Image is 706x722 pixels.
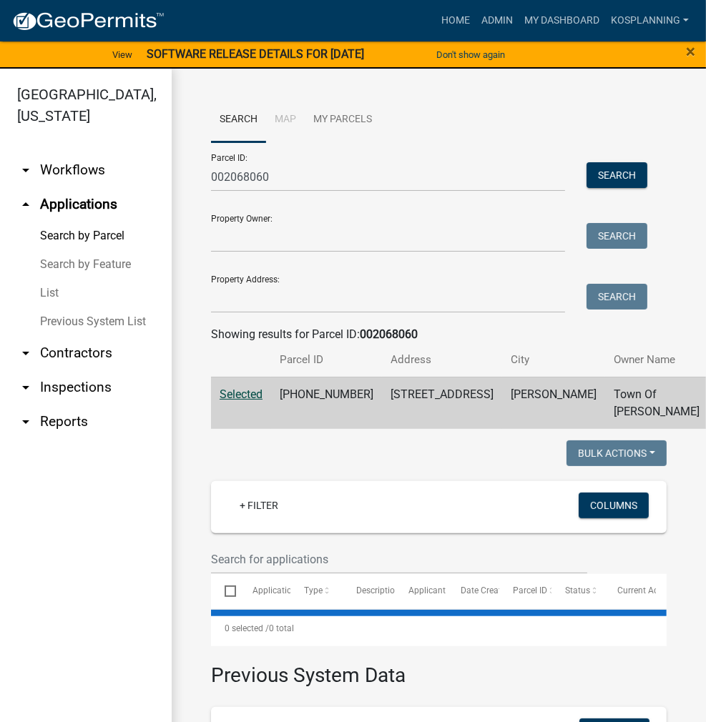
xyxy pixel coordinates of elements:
span: Description [356,585,400,595]
i: arrow_drop_down [17,413,34,430]
span: Date Created [461,585,511,595]
strong: 002068060 [360,327,418,341]
i: arrow_drop_down [17,162,34,179]
a: View [107,43,138,66]
a: + Filter [228,493,290,518]
button: Search [587,162,647,188]
span: Application Number [253,585,330,595]
th: Parcel ID [271,343,382,377]
span: Current Activity [617,585,677,595]
span: Type [305,585,323,595]
td: [STREET_ADDRESS] [382,377,502,429]
a: Admin [476,7,519,34]
span: Parcel ID [513,585,547,595]
div: 0 total [211,610,667,646]
td: [PERSON_NAME] [502,377,605,429]
h3: Previous System Data [211,646,667,691]
a: Search [211,97,266,143]
datatable-header-cell: Type [290,574,343,608]
i: arrow_drop_down [17,345,34,362]
i: arrow_drop_up [17,196,34,213]
button: Close [686,43,695,60]
datatable-header-cell: Applicant [395,574,447,608]
datatable-header-cell: Description [343,574,395,608]
datatable-header-cell: Select [211,574,238,608]
datatable-header-cell: Parcel ID [499,574,551,608]
datatable-header-cell: Date Created [447,574,499,608]
div: Showing results for Parcel ID: [211,326,667,343]
th: Address [382,343,502,377]
a: Selected [220,387,263,401]
a: My Dashboard [519,7,605,34]
datatable-header-cell: Application Number [238,574,290,608]
span: Status [565,585,590,595]
button: Search [587,223,647,249]
datatable-header-cell: Status [551,574,604,608]
a: kosplanning [605,7,695,34]
a: My Parcels [305,97,381,143]
th: City [502,343,605,377]
strong: SOFTWARE RELEASE DETAILS FOR [DATE] [147,47,364,61]
button: Search [587,284,647,310]
datatable-header-cell: Current Activity [604,574,656,608]
span: Applicant [408,585,446,595]
span: 0 selected / [225,623,269,633]
i: arrow_drop_down [17,379,34,396]
button: Bulk Actions [567,440,667,466]
button: Columns [579,493,649,518]
button: Don't show again [431,43,511,66]
input: Search for applications [211,545,587,574]
a: Home [436,7,476,34]
span: × [686,41,695,61]
td: [PHONE_NUMBER] [271,377,382,429]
